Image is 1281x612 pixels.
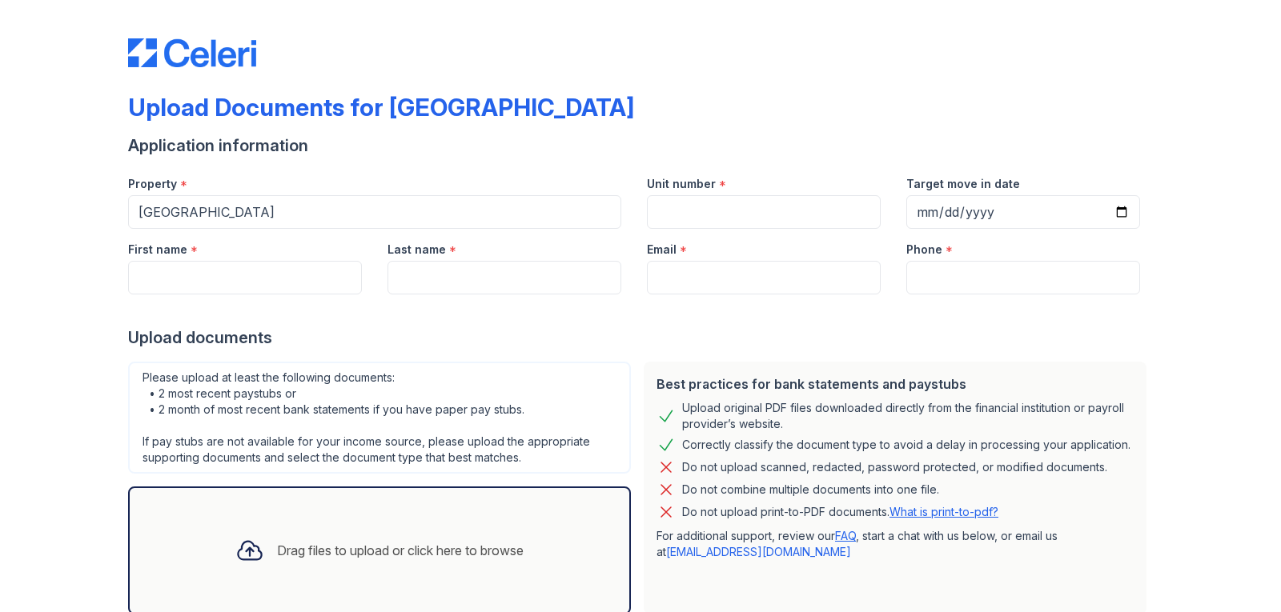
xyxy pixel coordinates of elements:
[682,480,939,499] div: Do not combine multiple documents into one file.
[128,134,1153,157] div: Application information
[682,400,1134,432] div: Upload original PDF files downloaded directly from the financial institution or payroll provider’...
[666,545,851,558] a: [EMAIL_ADDRESS][DOMAIN_NAME]
[682,435,1130,454] div: Correctly classify the document type to avoid a delay in processing your application.
[647,176,716,192] label: Unit number
[647,242,677,258] label: Email
[889,505,998,518] a: What is print-to-pdf?
[128,38,256,67] img: CE_Logo_Blue-a8612792a0a2168367f1c8372b55b34899dd931a85d93a1a3d3e32e68fde9ad4.png
[682,504,998,520] p: Do not upload print-to-PDF documents.
[128,93,634,122] div: Upload Documents for [GEOGRAPHIC_DATA]
[906,242,942,258] label: Phone
[128,362,631,474] div: Please upload at least the following documents: • 2 most recent paystubs or • 2 month of most rec...
[128,176,177,192] label: Property
[657,528,1134,560] p: For additional support, review our , start a chat with us below, or email us at
[835,529,856,542] a: FAQ
[906,176,1020,192] label: Target move in date
[277,541,524,560] div: Drag files to upload or click here to browse
[388,242,446,258] label: Last name
[128,326,1153,349] div: Upload documents
[128,242,187,258] label: First name
[682,458,1107,477] div: Do not upload scanned, redacted, password protected, or modified documents.
[657,374,1134,394] div: Best practices for bank statements and paystubs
